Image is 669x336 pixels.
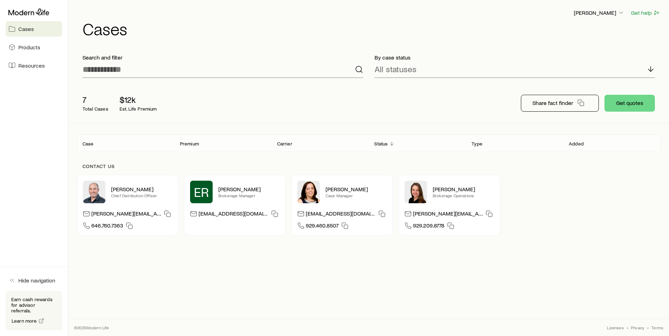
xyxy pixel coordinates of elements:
span: 929.460.8507 [306,222,339,231]
div: Earn cash rewards for advisor referrals.Learn more [6,291,62,330]
span: Resources [18,62,45,69]
p: Search and filter [83,54,363,61]
p: Status [374,141,388,147]
p: All statuses [375,64,416,74]
h1: Cases [83,20,661,37]
p: 7 [83,95,108,105]
span: • [627,325,628,330]
span: Hide navigation [18,277,55,284]
a: Products [6,39,62,55]
p: Est. Life Premium [120,106,157,112]
button: Share fact finder [521,95,599,112]
p: Carrier [277,141,292,147]
p: Contact us [83,163,655,169]
p: $12k [120,95,157,105]
p: Case [83,141,94,147]
p: Chief Distribution Officer [111,193,172,198]
p: Case Manager [326,193,387,198]
p: Brokerage Manager [218,193,280,198]
img: Dan Pierson [83,181,105,203]
p: Premium [180,141,199,147]
p: Added [569,141,584,147]
span: ER [194,185,209,199]
p: [PERSON_NAME] [574,9,625,16]
p: [PERSON_NAME][EMAIL_ADDRESS][DOMAIN_NAME] [413,210,483,219]
p: [PERSON_NAME] [218,186,280,193]
a: Privacy [631,325,644,330]
button: [PERSON_NAME] [573,9,625,17]
span: • [647,325,649,330]
p: [PERSON_NAME] [111,186,172,193]
span: 646.760.7363 [91,222,123,231]
button: Hide navigation [6,273,62,288]
span: 929.209.8778 [413,222,444,231]
p: [PERSON_NAME] [326,186,387,193]
span: Products [18,44,40,51]
p: [PERSON_NAME][EMAIL_ADDRESS][DOMAIN_NAME] [91,210,161,219]
a: Licenses [607,325,624,330]
p: Brokerage Operations [433,193,494,198]
a: Cases [6,21,62,37]
a: Terms [651,325,663,330]
p: By case status [375,54,655,61]
p: © 2025 Modern Life [74,325,109,330]
p: Share fact finder [533,99,573,106]
img: Ellen Wall [405,181,427,203]
button: Get help [631,9,661,17]
span: Learn more [12,318,37,323]
button: Get quotes [604,95,655,112]
p: Type [472,141,482,147]
p: [PERSON_NAME] [433,186,494,193]
span: Cases [18,25,34,32]
p: [EMAIL_ADDRESS][DOMAIN_NAME] [199,210,268,219]
a: Resources [6,58,62,73]
p: Total Cases [83,106,108,112]
p: [EMAIL_ADDRESS][DOMAIN_NAME] [306,210,376,219]
div: Client cases [77,135,661,152]
p: Earn cash rewards for advisor referrals. [11,297,56,313]
img: Heather McKee [297,181,320,203]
